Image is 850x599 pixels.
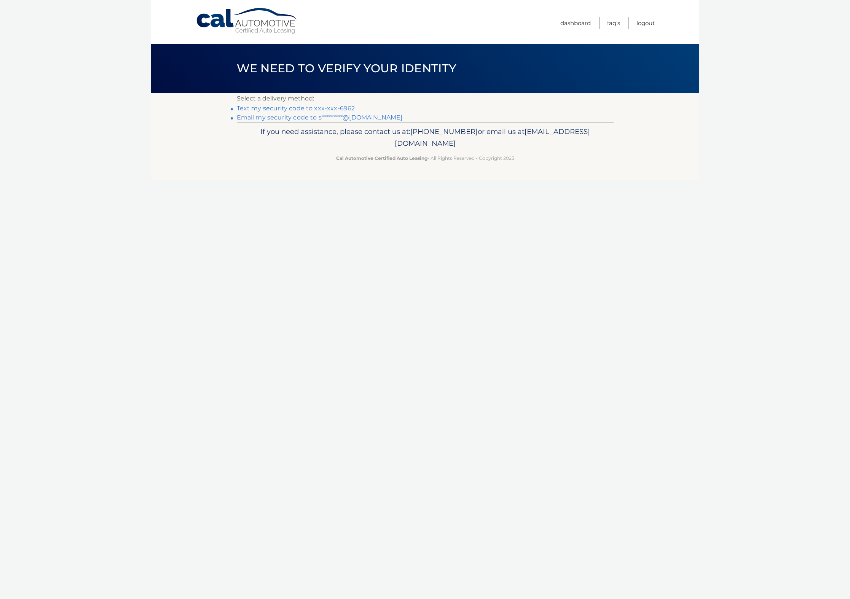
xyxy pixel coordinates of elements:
[237,105,355,112] a: Text my security code to xxx-xxx-6962
[237,93,614,104] p: Select a delivery method:
[636,17,655,29] a: Logout
[560,17,591,29] a: Dashboard
[242,126,609,150] p: If you need assistance, please contact us at: or email us at
[336,155,427,161] strong: Cal Automotive Certified Auto Leasing
[237,61,456,75] span: We need to verify your identity
[410,127,478,136] span: [PHONE_NUMBER]
[607,17,620,29] a: FAQ's
[242,154,609,162] p: - All Rights Reserved - Copyright 2025
[237,114,403,121] a: Email my security code to s*********@[DOMAIN_NAME]
[196,8,298,35] a: Cal Automotive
